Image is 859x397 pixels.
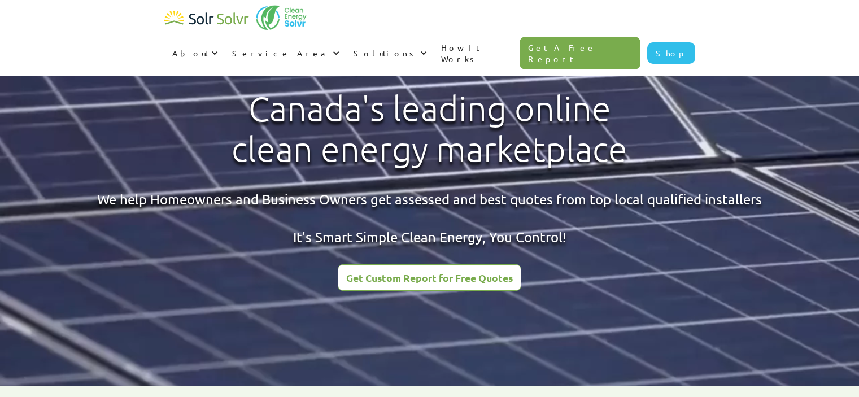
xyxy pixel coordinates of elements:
[232,47,330,59] div: Service Area
[346,273,513,283] div: Get Custom Report for Free Quotes
[647,42,695,64] a: Shop
[354,47,417,59] div: Solutions
[172,47,208,59] div: About
[97,190,762,247] div: We help Homeowners and Business Owners get assessed and best quotes from top local qualified inst...
[338,264,521,291] a: Get Custom Report for Free Quotes
[520,37,640,69] a: Get A Free Report
[433,30,520,76] a: How It Works
[222,89,637,170] h1: Canada's leading online clean energy marketplace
